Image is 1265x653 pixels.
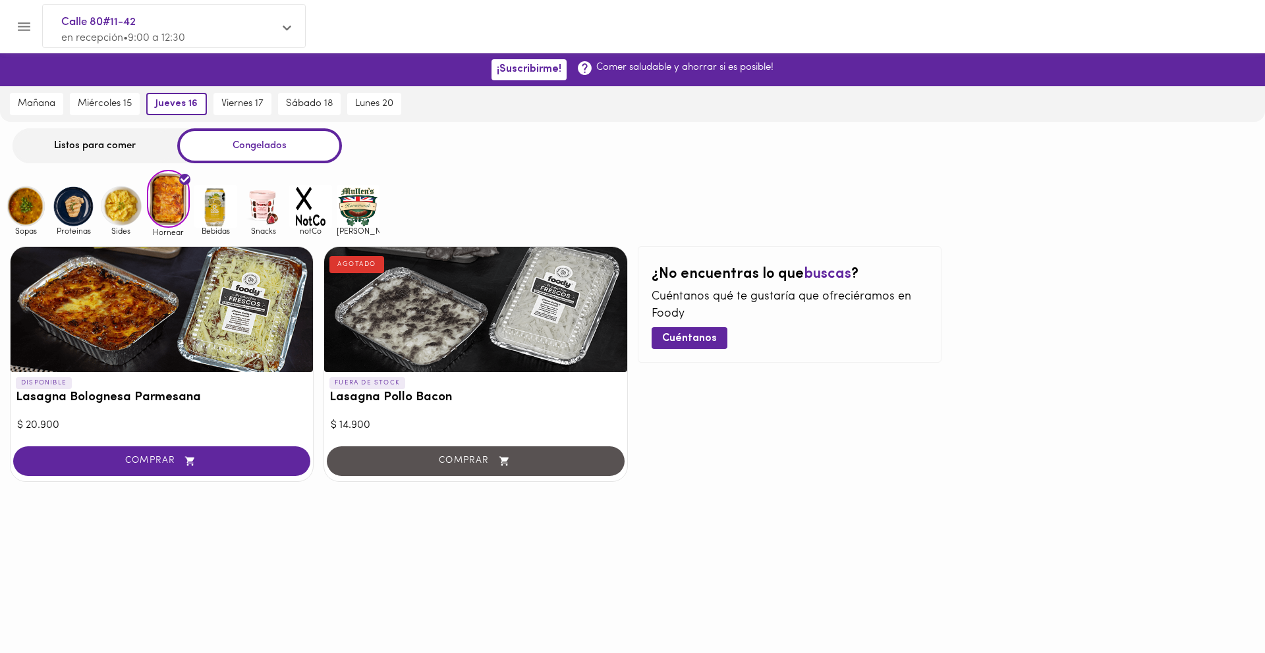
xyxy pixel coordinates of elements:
iframe: Messagebird Livechat Widget [1189,577,1252,640]
p: Comer saludable y ahorrar si es posible! [596,61,773,74]
div: Lasagna Bolognesa Parmesana [11,247,313,372]
span: Bebidas [194,226,237,235]
button: lunes 20 [347,93,401,115]
div: Listos para comer [13,128,177,163]
img: notCo [289,185,332,228]
h3: Lasagna Pollo Bacon [329,391,621,405]
div: AGOTADO [329,256,384,273]
p: FUERA DE STOCK [329,377,405,389]
span: notCo [289,226,332,235]
img: Sopas [5,185,47,228]
button: jueves 16 [146,93,207,115]
div: Lasagna Pollo Bacon [324,247,627,372]
button: sábado 18 [278,93,341,115]
img: Sides [99,185,142,228]
p: DISPONIBLE [16,377,72,389]
span: sábado 18 [286,98,333,110]
span: lunes 20 [355,98,393,110]
span: Proteinas [52,226,95,235]
button: Cuéntanos [652,327,727,349]
img: Hornear [147,170,190,228]
button: ¡Suscribirme! [492,59,567,80]
h3: Lasagna Bolognesa Parmesana [16,391,308,405]
img: Snacks [242,185,285,228]
span: viernes 17 [221,98,264,110]
img: Proteinas [52,185,95,228]
span: Hornear [147,228,190,236]
div: Congelados [177,128,342,163]
span: miércoles 15 [78,98,132,110]
span: Snacks [242,226,285,235]
span: mañana [18,98,55,110]
span: [PERSON_NAME] [337,226,379,235]
button: miércoles 15 [70,93,140,115]
span: en recepción • 9:00 a 12:30 [61,33,185,43]
h2: ¿No encuentras lo que ? [652,267,928,282]
span: COMPRAR [30,456,294,467]
span: buscas [804,267,851,282]
span: Sopas [5,226,47,235]
button: Menu [8,11,40,43]
span: Sides [99,226,142,235]
span: jueves 16 [155,98,198,110]
span: ¡Suscribirme! [497,63,561,76]
span: Calle 80#11-42 [61,14,273,31]
img: Bebidas [194,185,237,228]
div: $ 20.900 [17,418,306,433]
button: viernes 17 [213,93,271,115]
span: Cuéntanos [662,332,717,345]
button: mañana [10,93,63,115]
img: mullens [337,185,379,228]
div: $ 14.900 [331,418,620,433]
p: Cuéntanos qué te gustaría que ofreciéramos en Foody [652,289,928,323]
button: COMPRAR [13,446,310,476]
